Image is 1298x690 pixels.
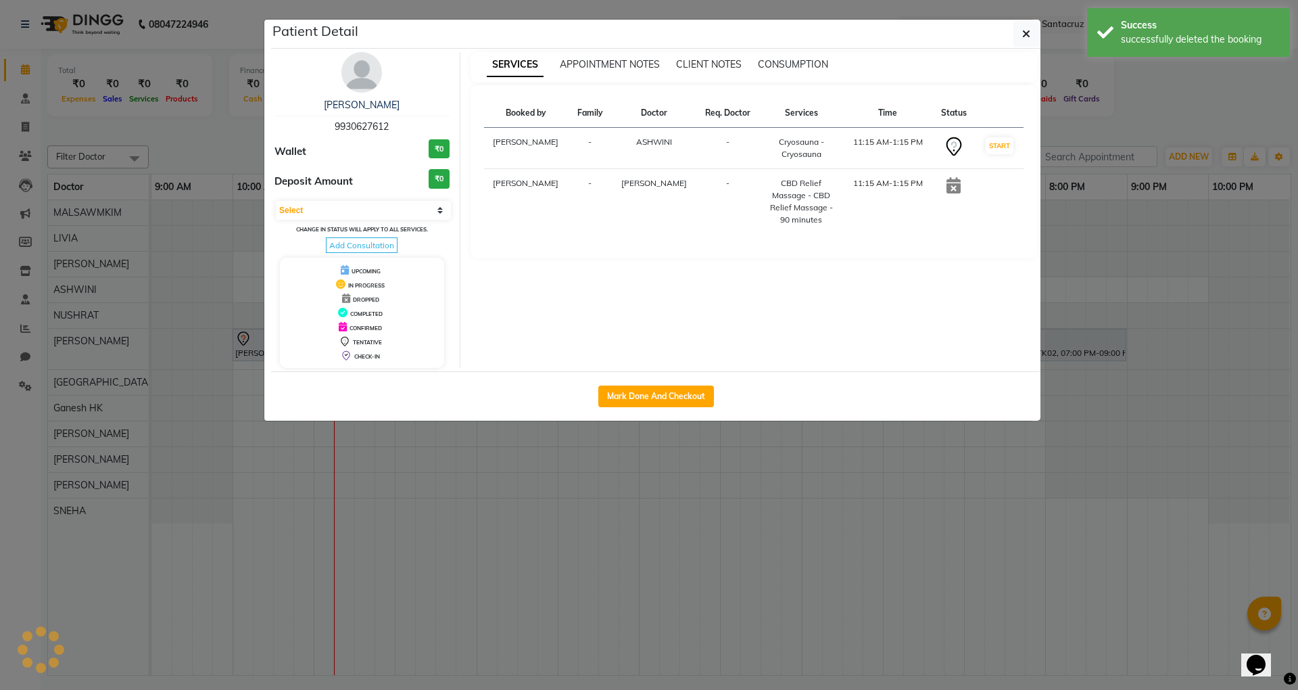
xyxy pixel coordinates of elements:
[1121,32,1280,47] div: successfully deleted the booking
[484,99,569,128] th: Booked by
[429,139,450,159] h3: ₹0
[598,386,714,407] button: Mark Done And Checkout
[568,99,611,128] th: Family
[568,169,611,235] td: -
[696,99,760,128] th: Req. Doctor
[760,99,844,128] th: Services
[932,99,976,128] th: Status
[484,128,569,169] td: [PERSON_NAME]
[768,177,836,226] div: CBD Relief Massage - CBD Relief Massage - 90 minutes
[621,178,687,188] span: [PERSON_NAME]
[274,174,353,189] span: Deposit Amount
[350,325,382,331] span: CONFIRMED
[843,169,932,235] td: 11:15 AM-1:15 PM
[353,296,379,303] span: DROPPED
[350,310,383,317] span: COMPLETED
[335,120,389,133] span: 9930627612
[1241,636,1284,676] iframe: chat widget
[696,169,760,235] td: -
[768,136,836,160] div: Cryosauna - Cryosauna
[354,353,380,360] span: CHECK-IN
[568,128,611,169] td: -
[487,53,544,77] span: SERVICES
[324,99,400,111] a: [PERSON_NAME]
[341,52,382,93] img: avatar
[429,169,450,189] h3: ₹0
[696,128,760,169] td: -
[843,128,932,169] td: 11:15 AM-1:15 PM
[353,339,382,346] span: TENTATIVE
[274,144,306,160] span: Wallet
[560,58,660,70] span: APPOINTMENT NOTES
[843,99,932,128] th: Time
[484,169,569,235] td: [PERSON_NAME]
[636,137,672,147] span: ASHWINI
[612,99,696,128] th: Doctor
[1121,18,1280,32] div: Success
[758,58,828,70] span: CONSUMPTION
[326,237,398,253] span: Add Consultation
[272,21,358,41] h5: Patient Detail
[296,226,428,233] small: Change in status will apply to all services.
[986,137,1013,154] button: START
[676,58,742,70] span: CLIENT NOTES
[348,282,385,289] span: IN PROGRESS
[352,268,381,275] span: UPCOMING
